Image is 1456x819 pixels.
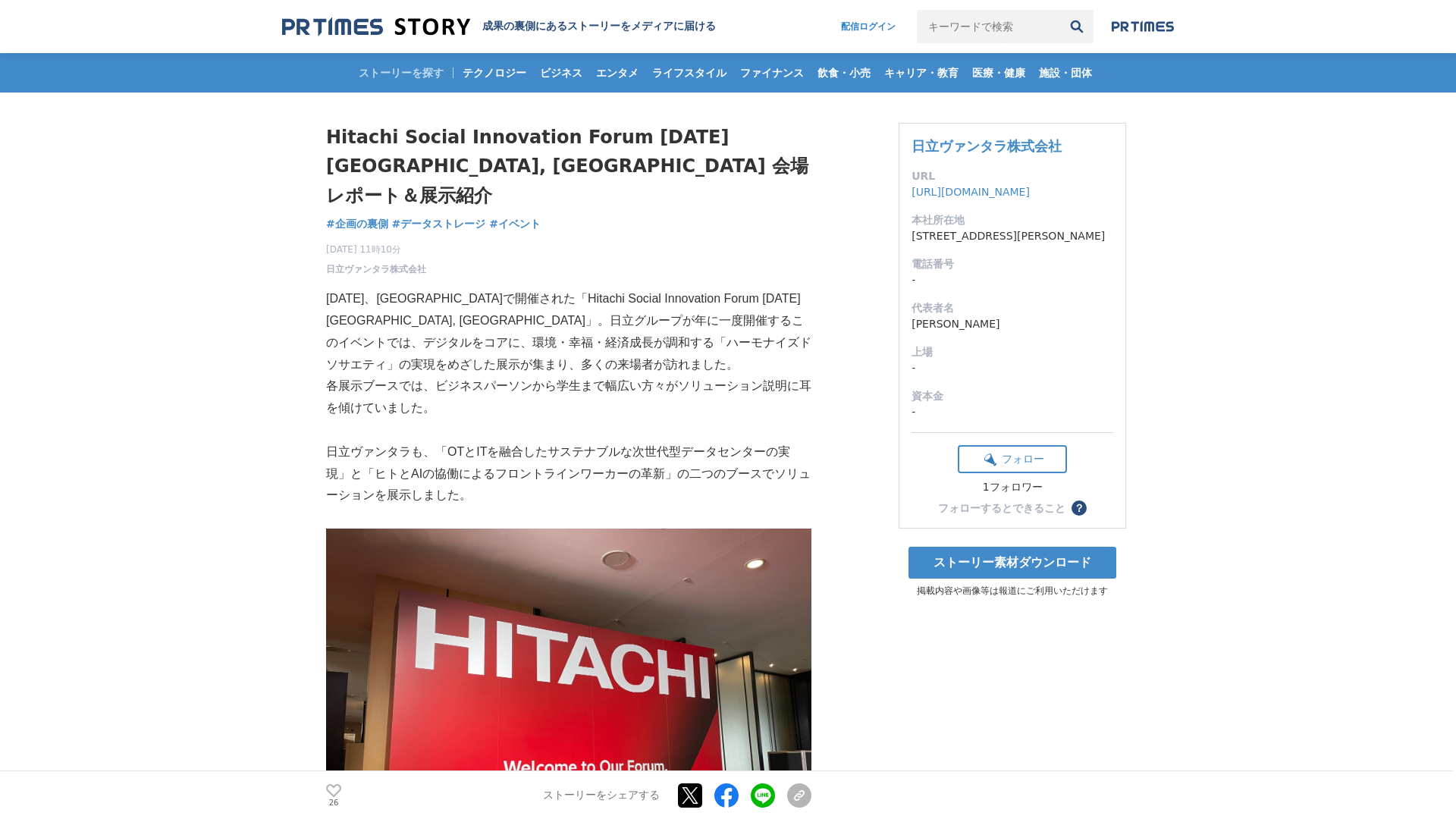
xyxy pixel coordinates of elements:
[1074,503,1084,513] span: ？
[392,216,486,232] a: #データストレージ
[912,256,1113,272] dt: 電話番号
[912,388,1113,404] dt: 資本金
[811,66,877,80] span: 飲食・小売
[534,53,588,93] a: ビジネス
[912,344,1113,360] dt: 上場
[590,66,645,80] span: エンタメ
[326,799,341,806] p: 26
[392,217,486,231] span: #データストレージ
[1072,500,1087,516] button: ？
[958,445,1067,473] button: フォロー
[646,66,733,80] span: ライフスタイル
[826,10,911,43] a: 配信ログイン
[912,228,1113,244] dd: [STREET_ADDRESS][PERSON_NAME]
[908,547,1116,579] a: ストーリー素材ダウンロード
[457,53,532,93] a: テクノロジー
[958,481,1067,494] div: 1フォロワー
[899,585,1126,598] p: 掲載内容や画像等は報道にご利用いただけます
[966,53,1031,93] a: 医療・健康
[917,10,1060,43] input: キーワードで検索
[938,503,1065,513] div: フォローするとできること
[878,66,965,80] span: キャリア・教育
[912,360,1113,376] dd: -
[912,138,1062,154] a: 日立ヴァンタラ株式会社
[326,262,426,276] a: 日立ヴァンタラ株式会社
[646,53,733,93] a: ライフスタイル
[543,789,660,802] p: ストーリーをシェアする
[326,288,811,375] p: [DATE]、[GEOGRAPHIC_DATA]で開催された「Hitachi Social Innovation Forum [DATE] [GEOGRAPHIC_DATA], [GEOGRAP...
[966,66,1031,80] span: 医療・健康
[912,316,1113,332] dd: [PERSON_NAME]
[912,186,1030,198] a: [URL][DOMAIN_NAME]
[912,404,1113,420] dd: -
[1033,53,1098,93] a: 施設・団体
[912,272,1113,288] dd: -
[326,217,388,231] span: #企画の裏側
[912,300,1113,316] dt: 代表者名
[326,441,811,507] p: 日立ヴァンタラも、「OTとITを融合したサステナブルな次世代型データセンターの実現」と「ヒトとAIの協働によるフロントラインワーカーの革新」の二つのブースでソリューションを展示しました。
[1060,10,1094,43] button: 検索
[912,212,1113,228] dt: 本社所在地
[326,216,388,232] a: #企画の裏側
[326,375,811,419] p: 各展示ブースでは、ビジネスパーソンから学生まで幅広い方々がソリューション説明に耳を傾けていました。
[489,216,541,232] a: #イベント
[326,123,811,210] h1: Hitachi Social Innovation Forum [DATE] [GEOGRAPHIC_DATA], [GEOGRAPHIC_DATA] 会場レポート＆展示紹介
[489,217,541,231] span: #イベント
[1033,66,1098,80] span: 施設・団体
[734,66,810,80] span: ファイナンス
[912,168,1113,184] dt: URL
[811,53,877,93] a: 飲食・小売
[326,243,426,256] span: [DATE] 11時10分
[878,53,965,93] a: キャリア・教育
[482,20,716,33] h2: 成果の裏側にあるストーリーをメディアに届ける
[534,66,588,80] span: ビジネス
[734,53,810,93] a: ファイナンス
[282,17,716,37] a: 成果の裏側にあるストーリーをメディアに届ける 成果の裏側にあるストーリーをメディアに届ける
[457,66,532,80] span: テクノロジー
[282,17,470,37] img: 成果の裏側にあるストーリーをメディアに届ける
[590,53,645,93] a: エンタメ
[1112,20,1174,33] img: prtimes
